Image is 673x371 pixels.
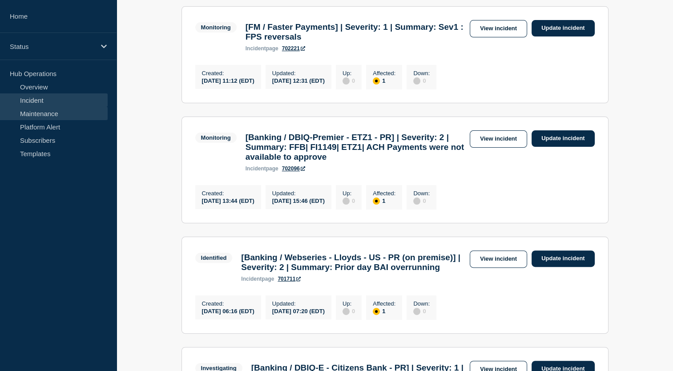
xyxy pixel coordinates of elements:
[470,130,527,148] a: View incident
[241,276,274,282] p: page
[202,307,254,315] div: [DATE] 06:16 (EDT)
[373,300,395,307] p: Affected :
[195,253,233,263] span: Identified
[343,307,355,315] div: 0
[195,22,237,32] span: Monitoring
[373,307,395,315] div: 1
[343,190,355,197] p: Up :
[241,253,465,272] h3: [Banking / Webseries - Lloyds - US - PR (on premise)] | Severity: 2 | Summary: Prior day BAI over...
[373,77,395,85] div: 1
[282,165,305,172] a: 702096
[272,300,325,307] p: Updated :
[413,77,420,85] div: disabled
[202,197,254,204] div: [DATE] 13:44 (EDT)
[272,190,325,197] p: Updated :
[413,300,430,307] p: Down :
[470,250,527,268] a: View incident
[202,77,254,84] div: [DATE] 11:12 (EDT)
[413,77,430,85] div: 0
[413,308,420,315] div: disabled
[272,307,325,315] div: [DATE] 07:20 (EDT)
[202,300,254,307] p: Created :
[373,190,395,197] p: Affected :
[532,20,595,36] a: Update incident
[272,70,325,77] p: Updated :
[246,22,465,42] h3: [FM / Faster Payments] | Severity: 1 | Summary: Sev1 : FPS reversals
[10,43,95,50] p: Status
[202,70,254,77] p: Created :
[413,307,430,315] div: 0
[373,308,380,315] div: affected
[413,197,430,205] div: 0
[343,198,350,205] div: disabled
[282,45,305,52] a: 702221
[272,197,325,204] div: [DATE] 15:46 (EDT)
[373,70,395,77] p: Affected :
[246,45,278,52] p: page
[413,190,430,197] p: Down :
[241,276,262,282] span: incident
[246,45,266,52] span: incident
[532,250,595,267] a: Update incident
[413,198,420,205] div: disabled
[373,197,395,205] div: 1
[343,300,355,307] p: Up :
[278,276,301,282] a: 701711
[343,77,350,85] div: disabled
[343,197,355,205] div: 0
[343,70,355,77] p: Up :
[272,77,325,84] div: [DATE] 12:31 (EDT)
[246,133,465,162] h3: [Banking / DBIQ-Premier - ETZ1 - PR] | Severity: 2 | Summary: FFB| FI1149| ETZ1| ACH Payments wer...
[373,198,380,205] div: affected
[413,70,430,77] p: Down :
[195,133,237,143] span: Monitoring
[373,77,380,85] div: affected
[470,20,527,37] a: View incident
[343,77,355,85] div: 0
[343,308,350,315] div: disabled
[246,165,278,172] p: page
[202,190,254,197] p: Created :
[246,165,266,172] span: incident
[532,130,595,147] a: Update incident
